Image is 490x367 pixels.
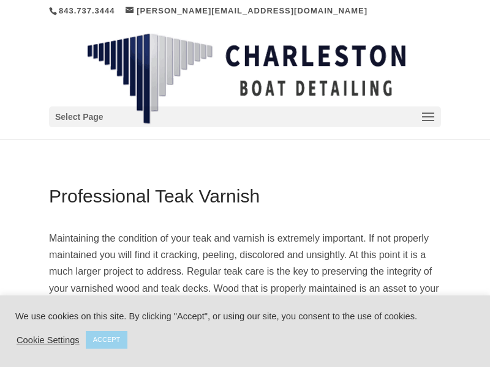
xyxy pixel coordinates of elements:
[87,33,405,125] img: Charleston Boat Detailing
[15,311,475,322] div: We use cookies on this site. By clicking "Accept", or using our site, you consent to the use of c...
[49,187,441,212] h1: Professional Teak Varnish
[55,110,104,124] span: Select Page
[126,6,367,15] a: [PERSON_NAME][EMAIL_ADDRESS][DOMAIN_NAME]
[49,230,441,363] p: Maintaining the condition of your teak and varnish is extremely important. If not properly mainta...
[17,335,80,346] a: Cookie Settings
[86,331,128,349] a: ACCEPT
[59,6,115,15] a: 843.737.3444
